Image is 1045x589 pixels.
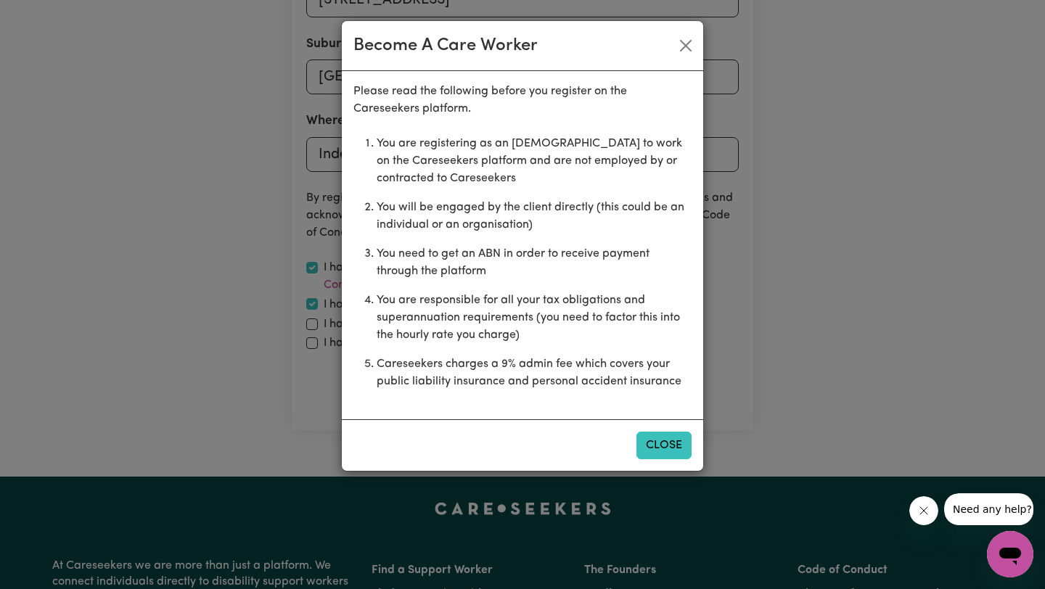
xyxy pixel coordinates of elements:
[377,239,692,286] li: You need to get an ABN in order to receive payment through the platform
[944,493,1033,525] iframe: Message from company
[377,129,692,193] li: You are registering as an [DEMOGRAPHIC_DATA] to work on the Careseekers platform and are not empl...
[909,496,938,525] iframe: Close message
[353,33,538,59] div: Become A Care Worker
[636,432,692,459] button: Close
[377,350,692,396] li: Careseekers charges a 9% admin fee which covers your public liability insurance and personal acci...
[987,531,1033,577] iframe: Button to launch messaging window
[377,286,692,350] li: You are responsible for all your tax obligations and superannuation requirements (you need to fac...
[353,83,692,118] p: Please read the following before you register on the Careseekers platform.
[377,193,692,239] li: You will be engaged by the client directly (this could be an individual or an organisation)
[674,34,697,57] button: Close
